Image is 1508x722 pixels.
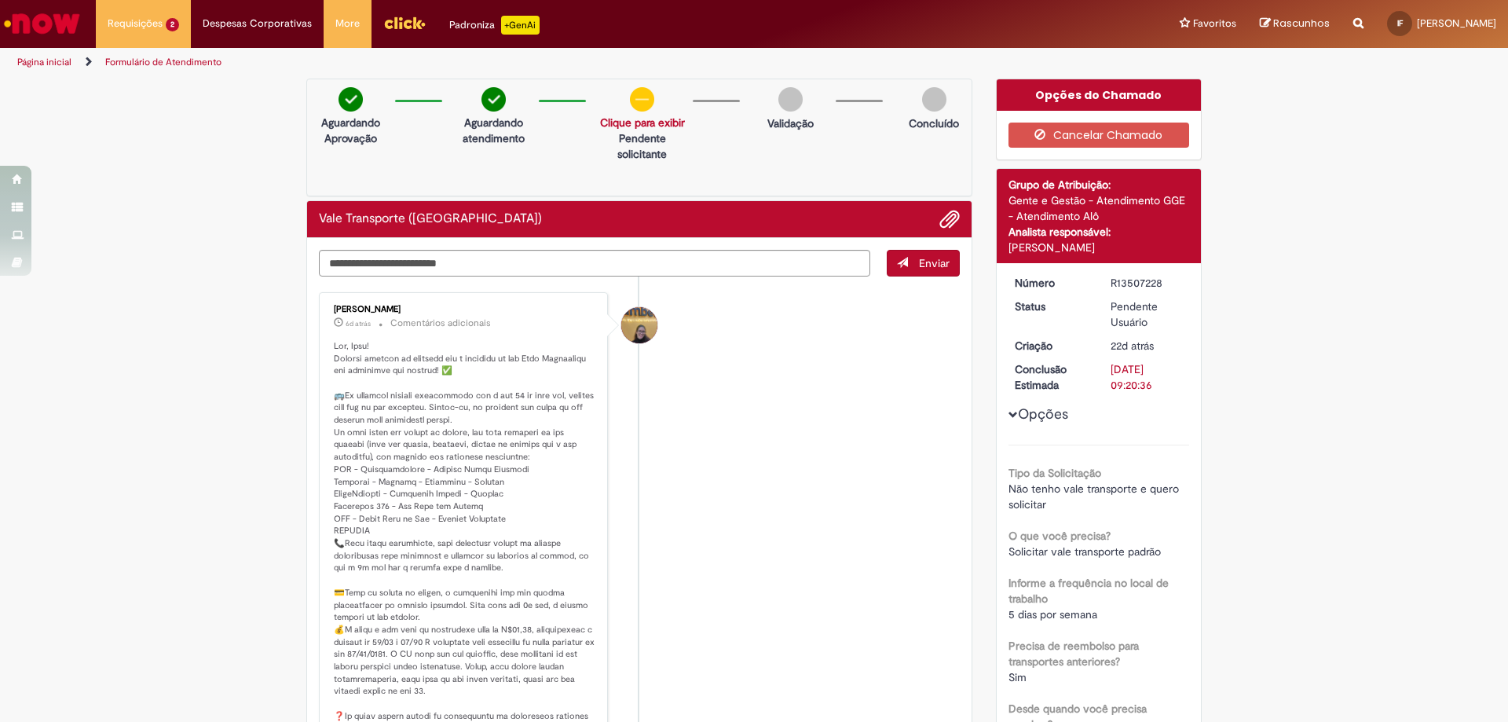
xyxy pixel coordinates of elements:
div: Pendente Usuário [1111,299,1184,330]
p: Concluído [909,115,959,131]
b: O que você precisa? [1008,529,1111,543]
a: Rascunhos [1260,16,1330,31]
div: [DATE] 09:20:36 [1111,361,1184,393]
span: Requisições [108,16,163,31]
b: Precisa de reembolso para transportes anteriores? [1008,639,1139,669]
h2: Vale Transporte (VT) Histórico de tíquete [319,212,542,226]
span: Favoritos [1193,16,1236,31]
a: Página inicial [17,56,71,68]
div: Gente e Gestão - Atendimento GGE - Atendimento Alô [1008,192,1190,224]
a: Clique para exibir [600,115,685,130]
p: Validação [767,115,814,131]
span: 6d atrás [346,319,371,328]
div: Grupo de Atribuição: [1008,177,1190,192]
img: click_logo_yellow_360x200.png [383,11,426,35]
img: img-circle-grey.png [922,87,946,112]
p: +GenAi [501,16,540,35]
img: img-circle-grey.png [778,87,803,112]
div: Opções do Chamado [997,79,1202,111]
textarea: Digite sua mensagem aqui... [319,250,870,277]
p: Aguardando Aprovação [313,115,387,146]
div: R13507228 [1111,275,1184,291]
span: Sim [1008,670,1027,684]
span: 22d atrás [1111,339,1154,353]
span: Despesas Corporativas [203,16,312,31]
button: Enviar [887,250,960,277]
span: Não tenho vale transporte e quero solicitar [1008,482,1182,511]
b: Informe a frequência no local de trabalho [1008,576,1169,606]
dt: Criação [1003,338,1100,354]
img: check-circle-green.png [339,87,363,112]
div: Analista responsável: [1008,224,1190,240]
span: 5 dias por semana [1008,607,1097,621]
button: Adicionar anexos [939,209,960,229]
img: circle-minus.png [630,87,654,112]
span: [PERSON_NAME] [1417,16,1496,30]
div: 09/09/2025 13:20:33 [1111,338,1184,354]
img: ServiceNow [2,8,82,39]
p: Pendente solicitante [600,130,685,162]
span: Rascunhos [1273,16,1330,31]
div: Amanda De Campos Gomes Do Nascimento [621,307,657,343]
span: IF [1397,18,1403,28]
b: Tipo da Solicitação [1008,466,1101,480]
small: Comentários adicionais [390,317,491,330]
p: Aguardando atendimento [456,115,530,146]
div: [PERSON_NAME] [334,305,595,314]
dt: Status [1003,299,1100,314]
div: Padroniza [449,16,540,35]
dt: Conclusão Estimada [1003,361,1100,393]
ul: Trilhas de página [12,48,994,77]
dt: Número [1003,275,1100,291]
a: Formulário de Atendimento [105,56,221,68]
span: 2 [166,18,179,31]
span: Enviar [919,256,950,270]
img: check-circle-green.png [481,87,506,112]
span: Solicitar vale transporte padrão [1008,544,1161,559]
div: [PERSON_NAME] [1008,240,1190,255]
span: More [335,16,360,31]
button: Cancelar Chamado [1008,123,1190,148]
time: 25/09/2025 12:23:08 [346,319,371,328]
